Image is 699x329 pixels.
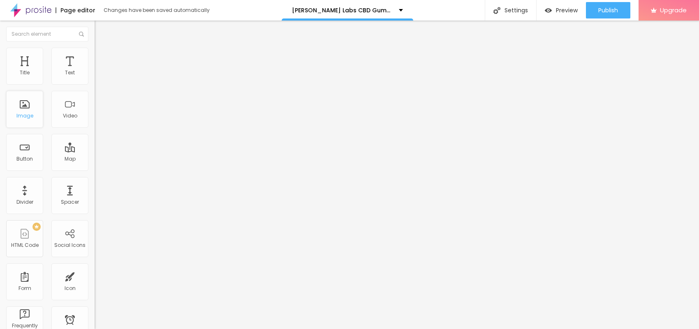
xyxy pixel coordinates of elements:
iframe: Editor [95,21,699,329]
span: Preview [556,7,578,14]
button: Publish [586,2,630,18]
div: Title [20,70,30,76]
img: Icone [79,32,84,37]
button: Preview [537,2,586,18]
img: Icone [493,7,500,14]
div: HTML Code [11,242,39,248]
div: Text [65,70,75,76]
p: [PERSON_NAME] Labs CBD Gummies [292,7,393,13]
div: Spacer [61,199,79,205]
div: Icon [65,285,76,291]
div: Social Icons [54,242,86,248]
input: Search element [6,27,88,41]
div: Image [16,113,33,119]
div: Page editor [56,7,95,13]
div: Button [16,156,33,162]
div: Form [19,285,31,291]
span: Publish [598,7,618,14]
div: Video [63,113,77,119]
div: Map [65,156,76,162]
span: Upgrade [660,7,687,14]
div: Changes have been saved automatically [104,8,210,13]
div: Divider [16,199,33,205]
img: view-1.svg [545,7,552,14]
